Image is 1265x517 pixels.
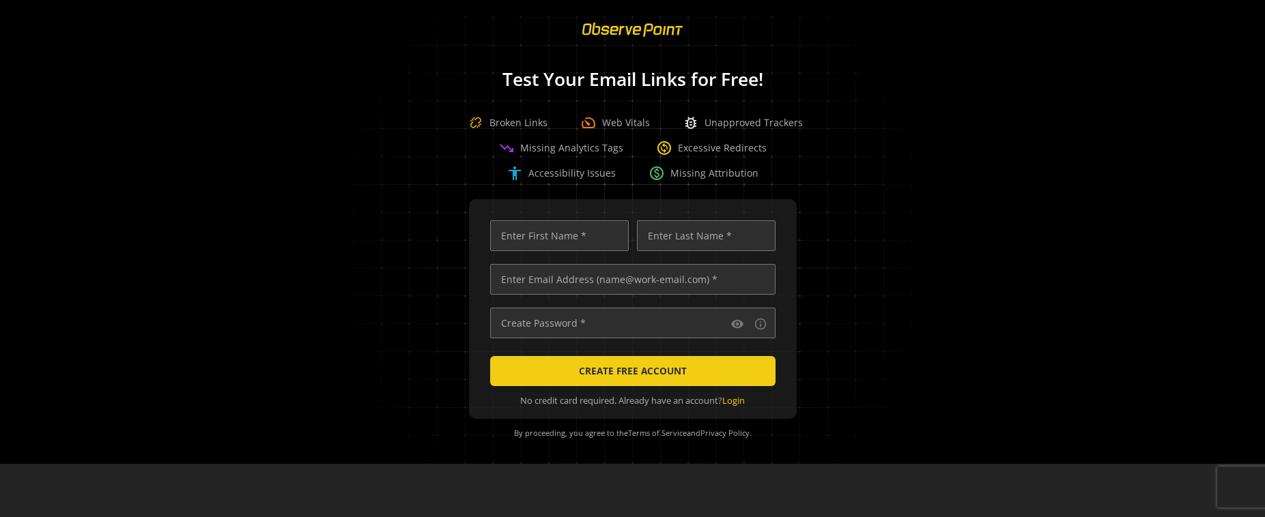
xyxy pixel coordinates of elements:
span: CREATE FREE ACCOUNT [579,359,687,383]
div: Missing Attribution [649,165,758,181]
div: No credit card required. Already have an account? [490,394,776,407]
img: Broken Link [462,109,489,136]
input: Enter Email Address (name@work-email.com) * [490,264,776,295]
a: Login [722,394,745,407]
button: Password requirements [752,316,769,332]
mat-icon: visibility [730,317,744,331]
a: ObservePoint Homepage [573,31,692,44]
div: Excessive Redirects [656,140,767,156]
div: Unapproved Trackers [683,115,803,131]
span: change_circle [656,140,672,156]
input: Enter First Name * [490,220,629,251]
h1: Test Your Email Links for Free! [332,70,933,89]
mat-icon: info_outline [754,317,767,331]
span: paid [649,165,665,181]
span: speed [580,115,597,131]
div: Web Vitals [580,115,650,131]
div: Accessibility Issues [507,165,616,181]
input: Create Password * [490,308,776,338]
input: Enter Last Name * [637,220,776,251]
span: bug_report [683,115,699,131]
button: CREATE FREE ACCOUNT [490,356,776,386]
div: By proceeding, you agree to the and . [486,419,780,447]
span: accessibility [507,165,523,181]
div: Missing Analytics Tags [498,140,623,156]
span: trending_down [498,140,515,156]
a: Terms of Service [628,428,687,438]
div: Broken Links [462,109,548,136]
a: Privacy Policy [700,428,750,438]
